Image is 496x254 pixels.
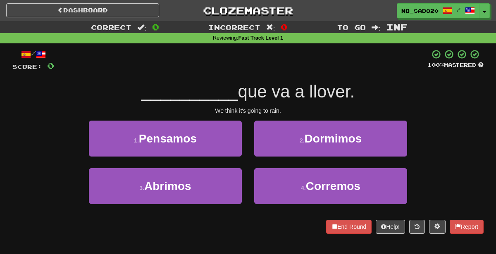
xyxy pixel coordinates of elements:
[139,185,144,191] small: 3 .
[450,220,484,234] button: Report
[238,35,284,41] strong: Fast Track Level 1
[152,22,159,32] span: 0
[89,168,242,204] button: 3.Abrimos
[409,220,425,234] button: Round history (alt+y)
[12,49,54,59] div: /
[137,24,146,31] span: :
[300,137,305,144] small: 2 .
[12,63,42,70] span: Score:
[326,220,372,234] button: End Round
[172,3,324,18] a: Clozemaster
[254,168,407,204] button: 4.Corremos
[457,7,461,12] span: /
[266,24,275,31] span: :
[47,60,54,71] span: 0
[238,82,355,101] span: que va a llover.
[376,220,405,234] button: Help!
[427,62,444,68] span: 100 %
[401,7,439,14] span: No_Sabo20
[89,121,242,157] button: 1.Pensamos
[134,137,139,144] small: 1 .
[12,107,484,115] div: We think it's going to rain.
[427,62,484,69] div: Mastered
[139,132,197,145] span: Pensamos
[208,23,260,31] span: Incorrect
[281,22,288,32] span: 0
[254,121,407,157] button: 2.Dormimos
[144,180,191,192] span: Abrimos
[91,23,131,31] span: Correct
[337,23,366,31] span: To go
[386,22,408,32] span: Inf
[306,180,360,192] span: Corremos
[6,3,159,17] a: Dashboard
[141,82,238,101] span: __________
[397,3,479,18] a: No_Sabo20 /
[305,132,362,145] span: Dormimos
[301,185,306,191] small: 4 .
[372,24,381,31] span: :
